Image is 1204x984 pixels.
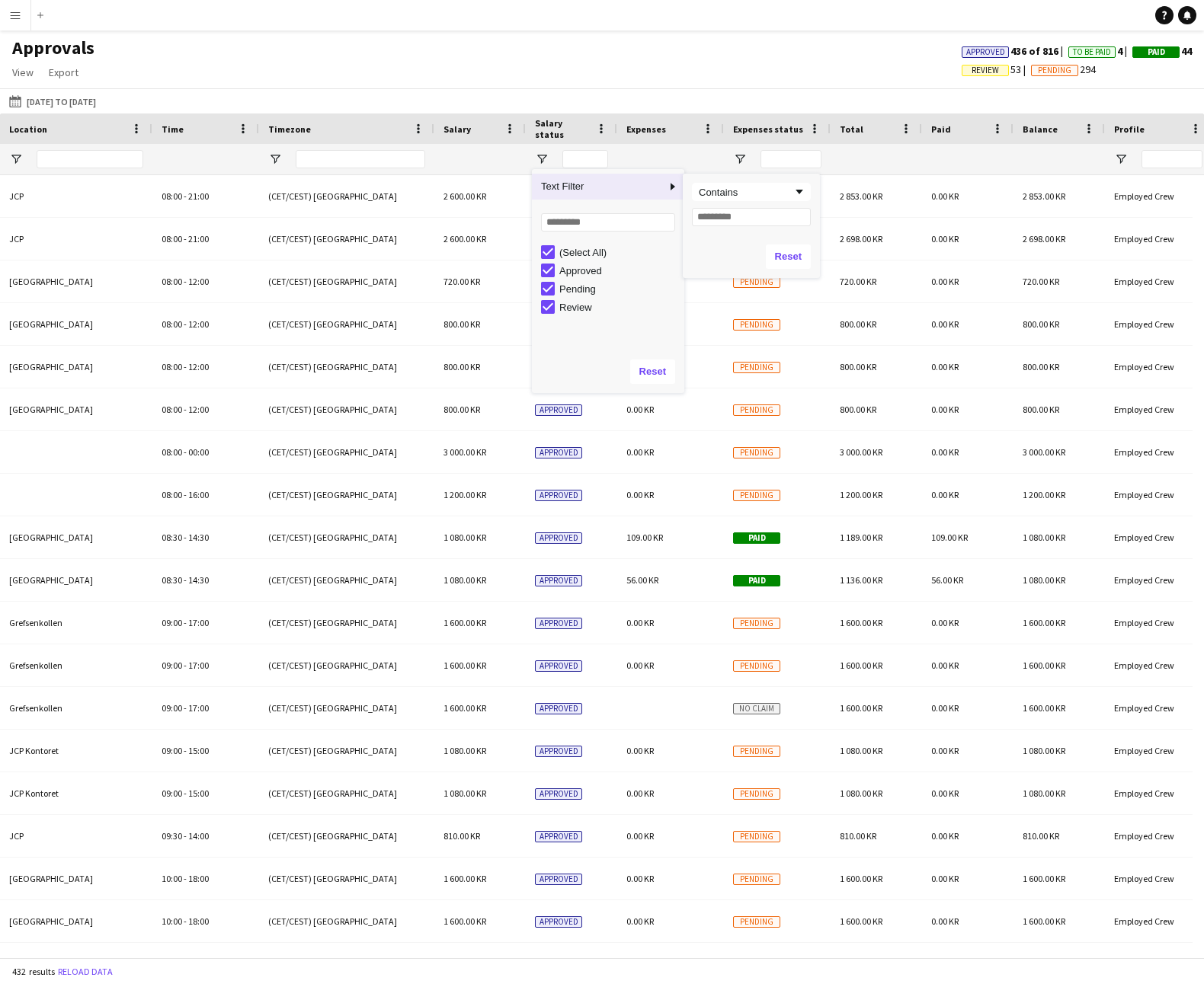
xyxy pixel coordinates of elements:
[1114,489,1174,500] span: Employed Crew
[259,900,434,942] div: (CET/CEST) [GEOGRAPHIC_DATA]
[1114,276,1174,287] span: Employed Crew
[1023,446,1065,458] span: 3 000.00 KR
[259,730,434,772] div: (CET/CEST) [GEOGRAPHIC_DATA]
[268,123,311,135] span: Timezone
[443,361,480,372] span: 800.00 KR
[840,788,882,799] span: 1 080.00 KR
[37,150,143,168] input: Location Filter Input
[840,276,876,287] span: 720.00 KR
[184,873,187,884] span: -
[761,150,821,168] input: Expenses status Filter Input
[733,788,780,800] span: Pending
[162,788,182,799] span: 09:00
[840,745,882,756] span: 1 080.00 KR
[443,873,486,884] span: 1 600.00 KR
[840,123,863,135] span: Total
[162,830,182,842] span: 09:30
[535,916,582,928] span: Approved
[259,858,434,899] div: (CET/CEST) [GEOGRAPHIC_DATA]
[162,532,182,543] span: 08:30
[188,745,209,756] span: 15:00
[966,47,1005,57] span: Approved
[443,233,486,244] span: 2 600.00 KR
[1114,830,1174,842] span: Employed Crew
[162,233,182,244] span: 08:00
[184,233,187,244] span: -
[626,830,654,842] span: 0.00 KR
[535,447,582,458] span: Approved
[12,65,34,79] span: View
[931,123,951,135] span: Paid
[733,746,780,757] span: Pending
[443,830,480,842] span: 810.00 KR
[162,574,182,586] span: 08:30
[931,702,959,714] span: 0.00 KR
[188,660,209,671] span: 17:00
[840,233,882,244] span: 2 698.00 KR
[931,190,959,202] span: 0.00 KR
[268,152,282,166] button: Open Filter Menu
[188,532,209,543] span: 14:30
[840,318,876,330] span: 800.00 KR
[259,303,434,345] div: (CET/CEST) [GEOGRAPHIC_DATA]
[1114,617,1174,628] span: Employed Crew
[1023,489,1065,500] span: 1 200.00 KR
[626,123,666,135] span: Expenses
[162,404,182,415] span: 08:00
[43,62,85,82] a: Export
[535,117,590,140] span: Salary status
[184,190,187,202] span: -
[532,174,666,200] span: Text Filter
[931,489,959,500] span: 0.00 KR
[1023,830,1059,842] span: 810.00 KR
[626,404,654,415] span: 0.00 KR
[733,703,780,714] span: No claim
[443,532,486,543] span: 1 080.00 KR
[1142,150,1202,168] input: Profile Filter Input
[1114,404,1174,415] span: Employed Crew
[840,574,882,586] span: 1 136.00 KR
[1031,62,1096,76] span: 294
[535,703,582,714] span: Approved
[1023,361,1059,372] span: 800.00 KR
[840,660,882,671] span: 1 600.00 KR
[626,532,663,543] span: 109.00 KR
[733,404,780,416] span: Pending
[443,617,486,628] span: 1 600.00 KR
[840,702,882,714] span: 1 600.00 KR
[443,574,486,586] span: 1 080.00 KR
[443,190,486,202] span: 2 600.00 KR
[259,559,434,601] div: (CET/CEST) [GEOGRAPHIC_DATA]
[188,276,209,287] span: 12:00
[1023,873,1065,884] span: 1 600.00 KR
[443,404,480,415] span: 800.00 KR
[1148,47,1165,57] span: Paid
[184,788,187,799] span: -
[443,123,471,135] span: Salary
[259,388,434,430] div: (CET/CEST) [GEOGRAPHIC_DATA]
[535,490,582,501] span: Approved
[443,788,486,799] span: 1 080.00 KR
[840,532,882,543] span: 1 189.00 KR
[1023,788,1065,799] span: 1 080.00 KR
[259,772,434,814] div: (CET/CEST) [GEOGRAPHIC_DATA]
[162,190,182,202] span: 08:00
[49,65,78,79] span: Export
[630,359,675,384] button: Reset
[535,746,582,757] span: Approved
[840,830,876,842] span: 810.00 KR
[840,404,876,415] span: 800.00 KR
[931,404,959,415] span: 0.00 KR
[1073,47,1111,57] span: To Be Paid
[733,319,780,331] span: Pending
[1114,745,1174,756] span: Employed Crew
[733,362,780,373] span: Pending
[162,915,182,927] span: 10:00
[259,644,434,686] div: (CET/CEST) [GEOGRAPHIC_DATA]
[535,831,582,842] span: Approved
[692,208,811,226] input: Filter Value
[1023,318,1059,330] span: 800.00 KR
[259,175,434,217] div: (CET/CEST) [GEOGRAPHIC_DATA]
[55,963,116,980] button: Reload data
[559,247,680,258] div: (Select All)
